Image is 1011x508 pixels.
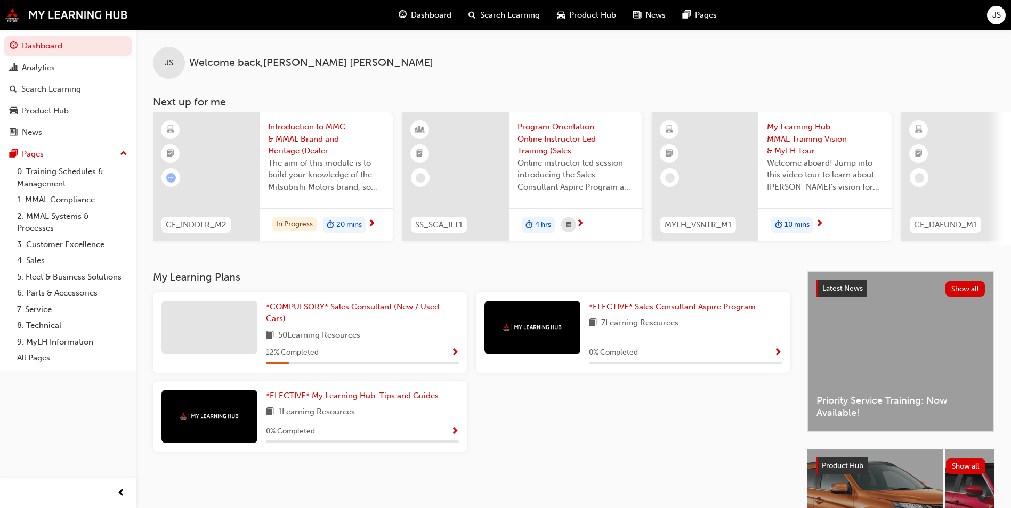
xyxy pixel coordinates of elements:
span: 0 % Completed [589,347,638,359]
span: Show Progress [451,427,459,437]
span: learningRecordVerb_NONE-icon [915,173,924,183]
button: Show all [946,458,986,474]
a: *COMPULSORY* Sales Consultant (New / Used Cars) [266,301,459,325]
span: guage-icon [399,9,407,22]
span: learningRecordVerb_ATTEMPT-icon [166,173,176,183]
span: CF_DAFUND_M1 [914,219,977,231]
a: CF_INDDLR_M2Introduction to MMC & MMAL Brand and Heritage (Dealer Induction)The aim of this modul... [153,112,393,241]
span: search-icon [468,9,476,22]
span: book-icon [589,317,597,330]
span: 12 % Completed [266,347,319,359]
a: Latest NewsShow all [816,280,985,297]
span: book-icon [266,406,274,419]
span: learningRecordVerb_NONE-icon [416,173,425,183]
span: pages-icon [10,150,18,159]
a: news-iconNews [625,4,674,26]
div: News [22,126,42,138]
span: Search Learning [480,9,540,21]
button: Show all [945,281,985,297]
span: calendar-icon [566,218,571,232]
span: duration-icon [327,218,334,232]
button: JS [987,6,1006,24]
button: DashboardAnalyticsSearch LearningProduct HubNews [4,34,132,144]
a: SS_SCA_ILT1Program Orientation: Online Instructor Led Training (Sales Consultant Aspire Program)O... [402,112,642,241]
span: learningResourceType_ELEARNING-icon [666,123,673,137]
span: guage-icon [10,42,18,51]
span: Online instructor led session introducing the Sales Consultant Aspire Program and outlining what ... [517,157,634,193]
span: booktick-icon [666,147,673,161]
span: 1 Learning Resources [278,406,355,419]
span: My Learning Hub: MMAL Training Vision & MyLH Tour (Elective) [767,121,883,157]
a: All Pages [13,350,132,366]
a: 2. MMAL Systems & Processes [13,208,132,236]
span: Product Hub [569,9,616,21]
a: car-iconProduct Hub [548,4,625,26]
button: Pages [4,144,132,164]
h3: Next up for me [136,96,1011,108]
span: car-icon [10,106,18,116]
h3: My Learning Plans [153,271,790,283]
a: MYLH_VSNTR_M1My Learning Hub: MMAL Training Vision & MyLH Tour (Elective)Welcome aboard! Jump int... [652,112,892,241]
span: Welcome back , [PERSON_NAME] [PERSON_NAME] [189,57,433,69]
img: mmal [180,413,239,420]
a: 7. Service [13,301,132,318]
span: learningResourceType_INSTRUCTOR_LED-icon [416,123,424,137]
span: Priority Service Training: Now Available! [816,395,985,419]
span: learningResourceType_ELEARNING-icon [915,123,923,137]
span: JS [165,57,173,69]
div: In Progress [272,217,317,232]
span: news-icon [10,128,18,137]
span: next-icon [815,219,823,229]
span: Introduction to MMC & MMAL Brand and Heritage (Dealer Induction) [268,121,384,157]
span: Welcome aboard! Jump into this video tour to learn about [PERSON_NAME]'s vision for your learning... [767,157,883,193]
div: Analytics [22,62,55,74]
span: Show Progress [451,348,459,358]
span: booktick-icon [915,147,923,161]
button: Show Progress [451,346,459,359]
span: CF_INDDLR_M2 [166,219,227,231]
span: 20 mins [336,219,362,231]
span: Show Progress [774,348,782,358]
a: search-iconSearch Learning [460,4,548,26]
span: *ELECTIVE* My Learning Hub: Tips and Guides [266,391,439,400]
span: duration-icon [775,218,782,232]
span: Latest News [822,284,863,293]
a: 9. MyLH Information [13,334,132,350]
a: Product HubShow all [816,457,985,474]
div: Search Learning [21,83,81,95]
span: booktick-icon [167,147,174,161]
a: Dashboard [4,36,132,56]
div: Product Hub [22,105,69,117]
span: learningRecordVerb_NONE-icon [665,173,675,183]
a: mmal [5,8,128,22]
span: up-icon [120,147,127,161]
a: Latest NewsShow allPriority Service Training: Now Available! [807,271,994,432]
a: 0. Training Schedules & Management [13,163,132,192]
span: news-icon [633,9,641,22]
span: next-icon [368,219,376,229]
button: Show Progress [451,425,459,438]
a: 5. Fleet & Business Solutions [13,269,132,285]
span: MYLH_VSNTR_M1 [665,219,732,231]
a: 4. Sales [13,252,132,269]
span: car-icon [557,9,565,22]
a: Search Learning [4,79,132,99]
span: search-icon [10,85,17,94]
span: pages-icon [683,9,691,22]
a: 1. MMAL Compliance [13,192,132,208]
span: *ELECTIVE* Sales Consultant Aspire Program [589,302,756,312]
span: booktick-icon [416,147,424,161]
a: *ELECTIVE* Sales Consultant Aspire Program [589,301,760,313]
span: chart-icon [10,63,18,73]
span: book-icon [266,329,274,342]
span: SS_SCA_ILT1 [415,219,463,231]
span: *COMPULSORY* Sales Consultant (New / Used Cars) [266,302,439,324]
button: Show Progress [774,346,782,359]
span: Product Hub [822,461,863,470]
a: pages-iconPages [674,4,725,26]
a: 8. Technical [13,317,132,334]
span: prev-icon [117,487,125,500]
span: Pages [695,9,717,21]
span: 0 % Completed [266,425,315,438]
